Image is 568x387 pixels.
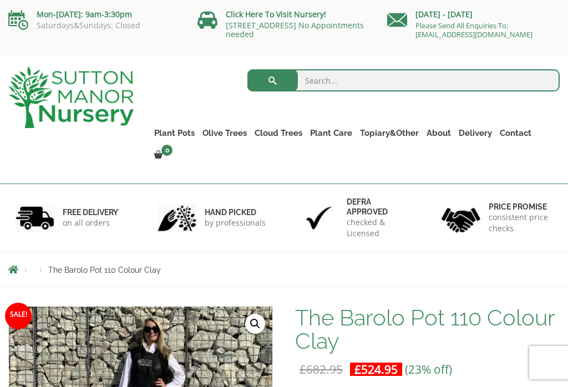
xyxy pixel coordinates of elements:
[247,69,560,91] input: Search...
[496,125,535,141] a: Contact
[63,217,118,228] p: on all orders
[306,125,356,141] a: Plant Care
[455,125,496,141] a: Delivery
[158,204,196,232] img: 2.jpg
[16,204,54,232] img: 1.jpg
[226,20,364,39] a: [STREET_ADDRESS] No Appointments needed
[347,197,410,217] h6: Defra approved
[48,266,161,274] span: The Barolo Pot 110 Colour Clay
[423,125,455,141] a: About
[199,125,251,141] a: Olive Trees
[205,217,266,228] p: by professionals
[489,202,552,212] h6: Price promise
[8,265,560,274] nav: Breadcrumbs
[300,204,338,232] img: 3.jpg
[205,207,266,217] h6: hand picked
[405,361,452,377] span: (23% off)
[251,125,306,141] a: Cloud Trees
[63,207,118,217] h6: FREE DELIVERY
[415,21,532,39] a: Please Send All Enquiries To: [EMAIL_ADDRESS][DOMAIN_NAME]
[347,217,410,239] p: checked & Licensed
[8,67,134,128] img: logo
[150,125,199,141] a: Plant Pots
[354,361,361,377] span: £
[226,9,326,19] a: Click Here To Visit Nursery!
[354,361,398,377] bdi: 524.95
[489,212,552,234] p: consistent price checks
[8,8,181,21] p: Mon-[DATE]: 9am-3:30pm
[300,361,306,377] span: £
[8,21,181,30] p: Saturdays&Sundays: Closed
[295,306,560,353] h1: The Barolo Pot 110 Colour Clay
[161,145,173,156] span: 0
[442,201,480,235] img: 4.jpg
[387,8,560,21] p: [DATE] - [DATE]
[300,361,343,377] bdi: 682.95
[150,147,176,163] a: 0
[5,303,32,329] span: Sale!
[245,314,265,334] a: View full-screen image gallery
[356,125,423,141] a: Topiary&Other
